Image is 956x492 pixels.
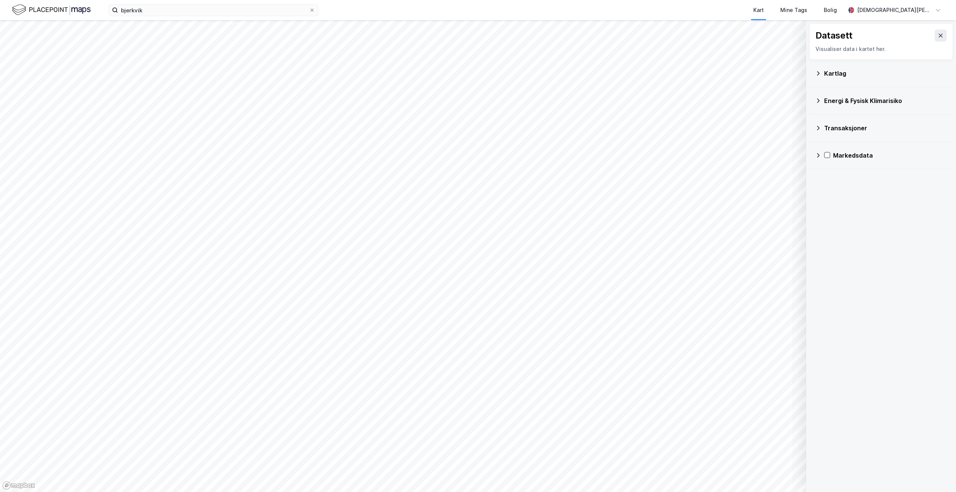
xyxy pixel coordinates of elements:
[12,3,91,16] img: logo.f888ab2527a4732fd821a326f86c7f29.svg
[857,6,932,15] div: [DEMOGRAPHIC_DATA][PERSON_NAME]
[824,96,947,105] div: Energi & Fysisk Klimarisiko
[824,124,947,133] div: Transaksjoner
[824,69,947,78] div: Kartlag
[816,30,853,42] div: Datasett
[833,151,947,160] div: Markedsdata
[919,456,956,492] iframe: Chat Widget
[824,6,837,15] div: Bolig
[816,45,947,54] div: Visualiser data i kartet her.
[118,4,309,16] input: Søk på adresse, matrikkel, gårdeiere, leietakere eller personer
[2,481,35,490] a: Mapbox homepage
[780,6,807,15] div: Mine Tags
[753,6,764,15] div: Kart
